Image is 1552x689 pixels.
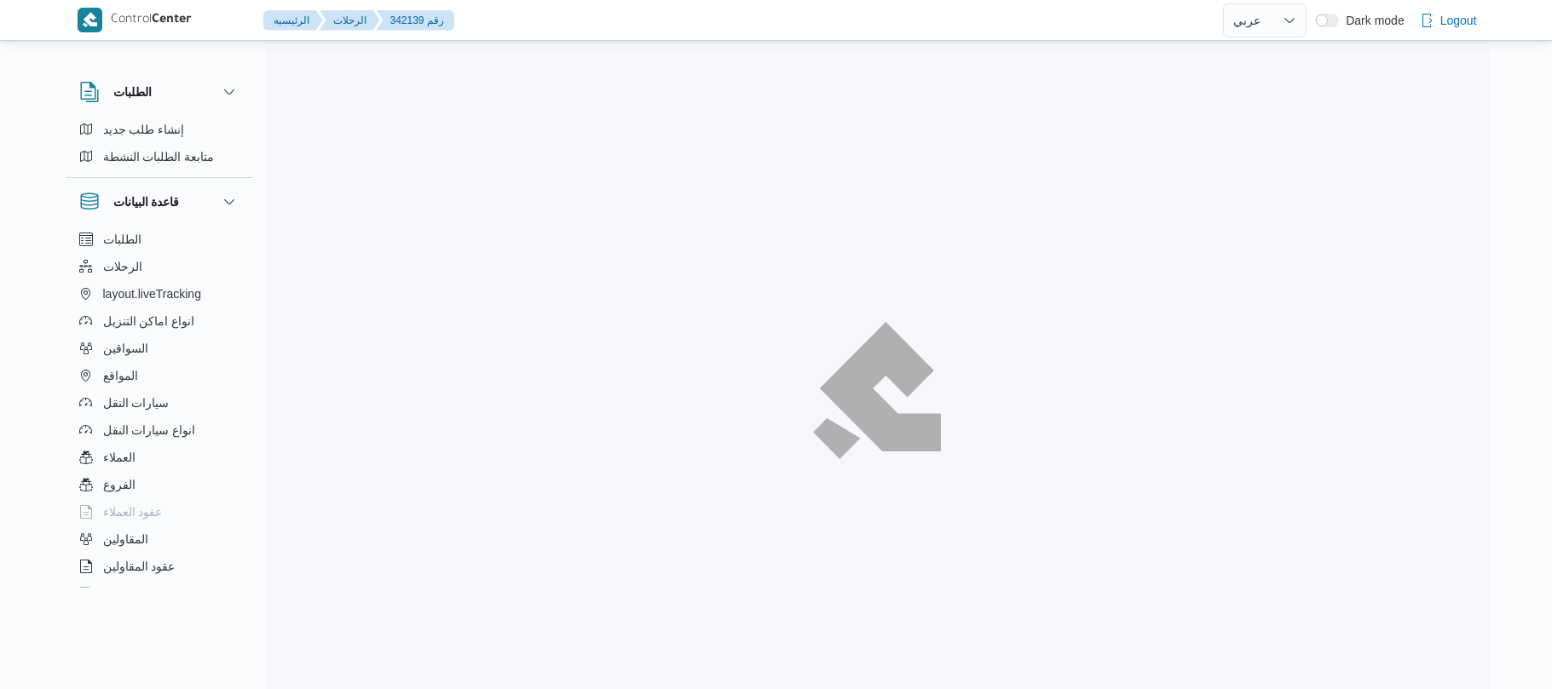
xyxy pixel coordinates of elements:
button: إنشاء طلب جديد [72,116,246,143]
span: Logout [1440,10,1477,31]
button: layout.liveTracking [72,280,246,307]
button: الرحلات [320,10,380,31]
button: عقود العملاء [72,498,246,525]
div: قاعدة البيانات [66,226,253,594]
button: قاعدة البيانات [79,192,239,212]
button: السواقين [72,335,246,362]
button: الرحلات [72,253,246,280]
span: سيارات النقل [103,393,170,413]
button: انواع اماكن التنزيل [72,307,246,335]
button: الطلبات [79,82,239,102]
span: المواقع [103,365,138,386]
div: الطلبات [66,116,253,177]
span: الرحلات [103,256,142,277]
button: اجهزة التليفون [72,580,246,607]
button: المواقع [72,362,246,389]
h3: قاعدة البيانات [113,192,180,212]
button: سيارات النقل [72,389,246,416]
span: إنشاء طلب جديد [103,119,185,140]
button: عقود المقاولين [72,553,246,580]
button: الطلبات [72,226,246,253]
span: الفروع [103,474,136,495]
button: Logout [1413,3,1484,37]
h3: الطلبات [113,82,152,102]
button: الرئيسيه [263,10,323,31]
span: layout.liveTracking [103,284,201,304]
span: عقود المقاولين [103,556,176,577]
span: انواع اماكن التنزيل [103,311,195,331]
b: Center [152,14,192,27]
span: انواع سيارات النقل [103,420,196,440]
img: ILLA Logo [821,331,932,450]
button: 342139 رقم [377,10,454,31]
span: الطلبات [103,229,141,250]
button: الفروع [72,471,246,498]
span: السواقين [103,338,148,359]
span: المقاولين [103,529,148,549]
button: متابعة الطلبات النشطة [72,143,246,170]
iframe: chat widget [17,621,72,672]
img: X8yXhbKr1z7QwAAAABJRU5ErkJggg== [78,8,102,32]
span: اجهزة التليفون [103,583,174,604]
span: العملاء [103,447,136,468]
button: العملاء [72,444,246,471]
span: عقود العملاء [103,502,163,522]
span: Dark mode [1339,14,1404,27]
span: متابعة الطلبات النشطة [103,146,215,167]
button: انواع سيارات النقل [72,416,246,444]
button: المقاولين [72,525,246,553]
